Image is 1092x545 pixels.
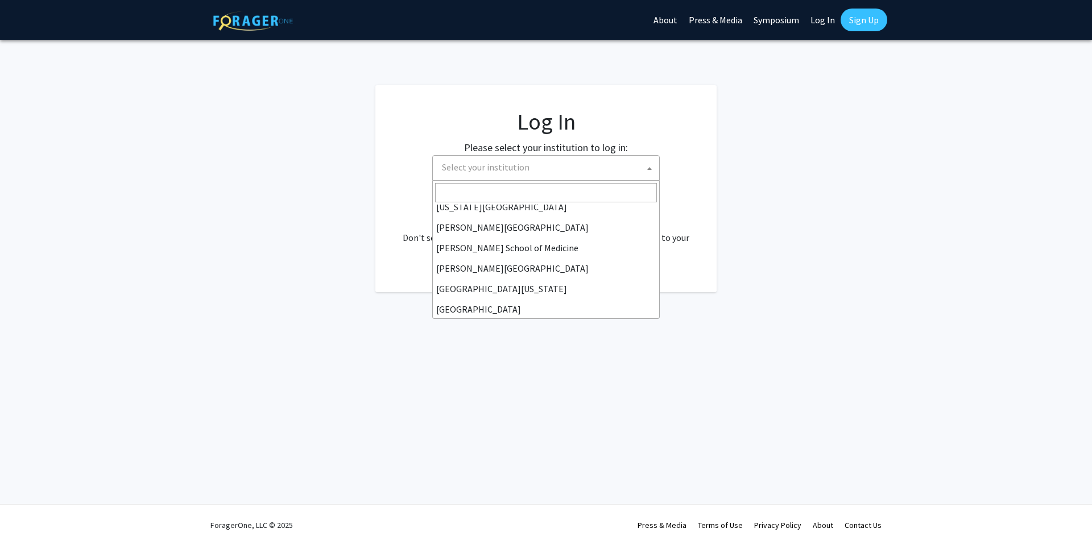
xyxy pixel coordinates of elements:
iframe: Chat [9,494,48,536]
a: Press & Media [638,520,686,530]
label: Please select your institution to log in: [464,140,628,155]
a: Sign Up [841,9,887,31]
span: Select your institution [432,155,660,181]
span: Select your institution [442,161,530,173]
li: [PERSON_NAME] School of Medicine [433,238,659,258]
div: No account? . Don't see your institution? about bringing ForagerOne to your institution. [398,203,694,258]
h1: Log In [398,108,694,135]
li: [US_STATE][GEOGRAPHIC_DATA] [433,197,659,217]
a: Terms of Use [698,520,743,530]
a: Contact Us [845,520,882,530]
a: Privacy Policy [754,520,801,530]
a: About [813,520,833,530]
li: [GEOGRAPHIC_DATA][US_STATE] [433,278,659,299]
input: Search [435,183,657,202]
div: ForagerOne, LLC © 2025 [210,505,293,545]
img: ForagerOne Logo [213,11,293,31]
li: [GEOGRAPHIC_DATA] [433,299,659,319]
li: [PERSON_NAME][GEOGRAPHIC_DATA] [433,217,659,238]
li: [PERSON_NAME][GEOGRAPHIC_DATA] [433,258,659,278]
span: Select your institution [437,156,659,179]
